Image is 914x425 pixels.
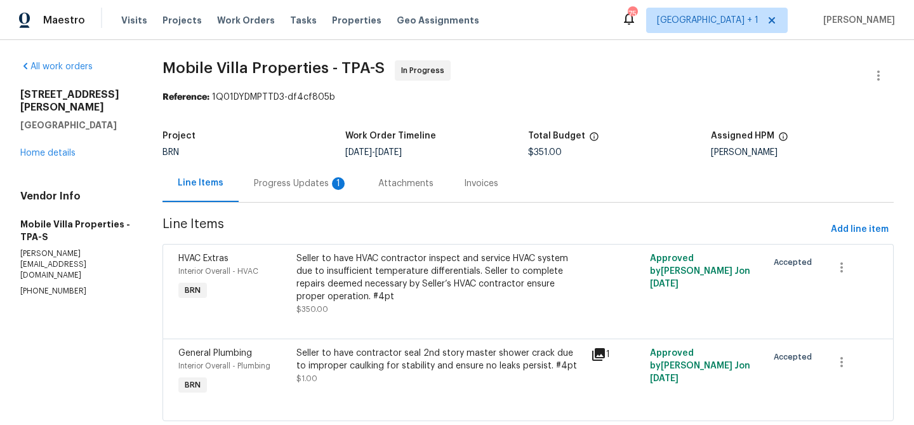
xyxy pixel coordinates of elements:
h5: Total Budget [528,132,585,140]
div: Seller to have HVAC contractor inspect and service HVAC system due to insufficient temperature di... [296,252,583,303]
div: Progress Updates [254,177,348,190]
div: Line Items [178,177,223,189]
span: Add line item [831,222,889,238]
span: The total cost of line items that have been proposed by Opendoor. This sum includes line items th... [589,132,599,148]
span: $351.00 [528,148,562,157]
span: [DATE] [345,148,372,157]
span: Accepted [774,351,817,363]
span: Line Items [162,218,826,241]
span: $350.00 [296,306,328,313]
span: Work Orders [217,14,275,27]
div: 1 [332,177,345,190]
div: 1 [591,347,642,362]
span: Approved by [PERSON_NAME] J on [650,349,750,383]
a: All work orders [20,62,93,71]
span: In Progress [401,64,449,77]
span: Maestro [43,14,85,27]
span: Approved by [PERSON_NAME] J on [650,254,750,288]
div: 75 [628,8,637,20]
p: [PHONE_NUMBER] [20,286,132,297]
p: [PERSON_NAME][EMAIL_ADDRESS][DOMAIN_NAME] [20,248,132,281]
span: [GEOGRAPHIC_DATA] + 1 [657,14,758,27]
span: Visits [121,14,147,27]
button: Add line item [826,218,894,241]
h4: Vendor Info [20,190,132,203]
h5: [GEOGRAPHIC_DATA] [20,119,132,132]
b: Reference: [162,93,209,102]
span: Tasks [290,16,317,25]
span: BRN [162,148,179,157]
span: [DATE] [650,374,679,383]
h5: Work Order Timeline [345,132,436,140]
div: Invoices [464,177,498,190]
span: BRN [180,284,206,297]
h5: Assigned HPM [711,132,774,140]
span: $1.00 [296,375,317,382]
span: [PERSON_NAME] [818,14,895,27]
span: Mobile Villa Properties - TPA-S [162,60,385,76]
span: The hpm assigned to this work order. [778,132,788,148]
h2: [STREET_ADDRESS][PERSON_NAME] [20,88,132,114]
h5: Mobile Villa Properties - TPA-S [20,218,132,243]
span: Accepted [774,256,817,269]
span: HVAC Extras [178,254,228,263]
span: General Plumbing [178,349,252,358]
span: [DATE] [375,148,402,157]
div: 1Q01DYDMPTTD3-df4cf805b [162,91,894,104]
span: Geo Assignments [397,14,479,27]
span: Interior Overall - HVAC [178,267,258,275]
span: [DATE] [650,280,679,288]
span: BRN [180,379,206,391]
span: Interior Overall - Plumbing [178,362,270,370]
h5: Project [162,132,195,140]
div: Attachments [378,177,434,190]
a: Home details [20,149,76,158]
span: Projects [162,14,202,27]
div: [PERSON_NAME] [711,148,894,157]
span: Properties [332,14,381,27]
div: Seller to have contractor seal 2nd story master shower crack due to improper caulking for stabili... [296,347,583,372]
span: - [345,148,402,157]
